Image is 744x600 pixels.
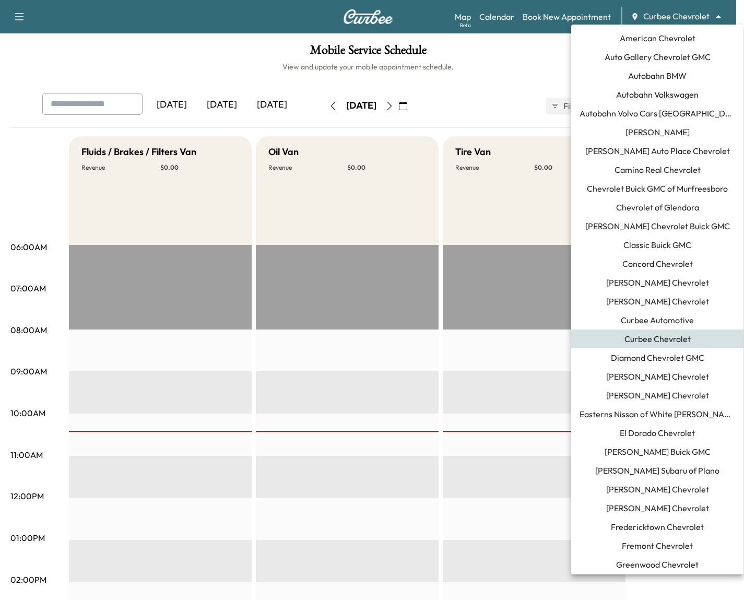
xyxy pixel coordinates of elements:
[616,201,699,214] span: Chevrolet of Glendora
[623,239,691,251] span: Classic Buick GMC
[621,314,694,326] span: Curbee Automotive
[580,408,735,420] span: Easterns Nissan of White [PERSON_NAME]
[611,521,704,533] span: Fredericktown Chevrolet
[625,126,690,138] span: [PERSON_NAME]
[606,389,709,402] span: [PERSON_NAME] Chevrolet
[606,370,709,383] span: [PERSON_NAME] Chevrolet
[595,464,719,477] span: [PERSON_NAME] Subaru of Plano
[622,257,693,270] span: Concord Chevrolet
[616,88,699,101] span: Autobahn Volkswagen
[624,333,691,345] span: Curbee Chevrolet
[620,32,695,44] span: American Chevrolet
[585,220,730,232] span: [PERSON_NAME] Chevrolet Buick GMC
[605,51,711,63] span: Auto Gallery Chevrolet GMC
[606,295,709,308] span: [PERSON_NAME] Chevrolet
[628,69,687,82] span: Autobahn BMW
[587,182,728,195] span: Chevrolet Buick GMC of Murfreesboro
[580,107,735,120] span: Autobahn Volvo Cars [GEOGRAPHIC_DATA]
[615,163,701,176] span: Camino Real Chevrolet
[620,427,695,439] span: El Dorado Chevrolet
[622,539,693,552] span: Fremont Chevrolet
[606,483,709,496] span: [PERSON_NAME] Chevrolet
[611,351,704,364] span: Diamond Chevrolet GMC
[606,502,709,514] span: [PERSON_NAME] Chevrolet
[606,276,709,289] span: [PERSON_NAME] Chevrolet
[585,145,730,157] span: [PERSON_NAME] Auto Place Chevrolet
[616,558,699,571] span: Greenwood Chevrolet
[605,445,711,458] span: [PERSON_NAME] Buick GMC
